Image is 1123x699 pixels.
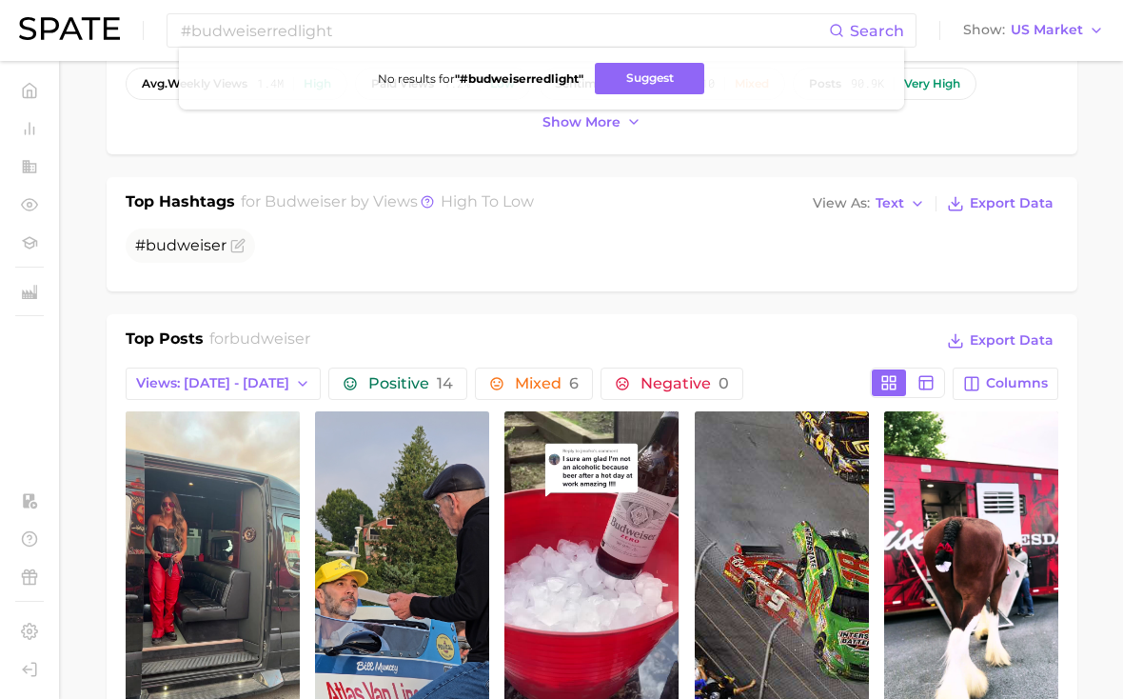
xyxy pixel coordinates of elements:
[126,68,347,100] button: avg.weekly views1.4mHigh
[378,71,583,86] span: No results for
[241,190,534,217] h2: for by Views
[963,25,1005,35] span: Show
[719,374,729,392] span: 0
[986,375,1048,391] span: Columns
[953,368,1058,400] button: Columns
[136,375,289,391] span: Views: [DATE] - [DATE]
[970,195,1054,211] span: Export Data
[15,655,44,684] a: Log out. Currently logged in with e-mail lhighfill@hunterpr.com.
[455,71,583,86] strong: " #budweiserredlight "
[126,328,204,356] h1: Top Posts
[542,114,621,130] span: Show more
[640,376,729,391] span: Negative
[441,192,534,210] span: high to low
[126,368,321,400] button: Views: [DATE] - [DATE]
[265,192,346,210] span: budweiser
[437,374,453,392] span: 14
[569,374,579,392] span: 6
[904,77,960,90] div: Very high
[209,328,310,356] h2: for
[538,110,646,135] button: Show more
[942,328,1058,354] button: Export Data
[142,76,167,90] abbr: average
[813,198,870,209] span: View As
[970,332,1054,349] span: Export Data
[230,238,246,253] button: Flag as miscategorized or irrelevant
[850,22,904,40] span: Search
[808,191,930,216] button: View AsText
[135,236,227,254] span: #
[229,330,310,348] span: budweiser
[368,376,453,391] span: Positive
[876,198,904,209] span: Text
[126,190,235,217] h1: Top Hashtags
[958,18,1109,43] button: ShowUS Market
[942,190,1058,217] button: Export Data
[146,236,227,254] span: budweiser
[19,17,120,40] img: SPATE
[179,14,829,47] input: Search here for a brand, industry, or ingredient
[595,63,704,94] button: Suggest
[515,376,579,391] span: Mixed
[142,77,247,90] span: weekly views
[1011,25,1083,35] span: US Market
